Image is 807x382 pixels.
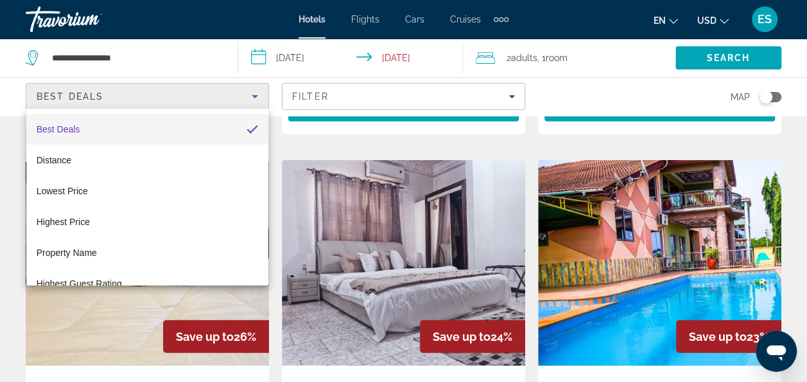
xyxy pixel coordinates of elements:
[37,278,122,289] span: Highest Guest Rating
[37,155,71,165] span: Distance
[26,109,269,286] div: Sort by
[37,124,80,134] span: Best Deals
[37,248,97,258] span: Property Name
[37,186,88,196] span: Lowest Price
[37,217,90,227] span: Highest Price
[756,331,797,372] iframe: Button to launch messaging window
